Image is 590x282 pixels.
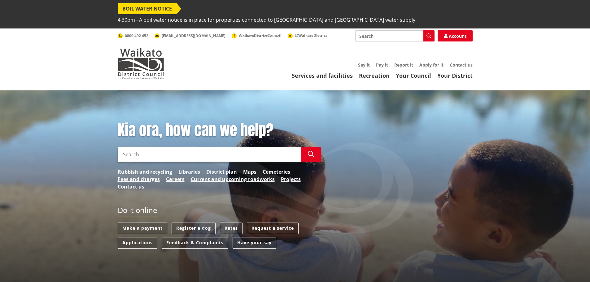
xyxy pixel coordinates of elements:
[358,62,370,68] a: Say it
[220,223,243,234] a: Rates
[162,237,228,249] a: Feedback & Complaints
[118,14,417,25] span: 4.30pm - A boil water notice is in place for properties connected to [GEOGRAPHIC_DATA] and [GEOGR...
[178,168,200,176] a: Libraries
[263,168,290,176] a: Cemeteries
[118,48,164,79] img: Waikato District Council - Te Kaunihera aa Takiwaa o Waikato
[118,176,160,183] a: Fees and charges
[162,33,225,38] span: [EMAIL_ADDRESS][DOMAIN_NAME]
[437,72,473,79] a: Your District
[155,33,225,38] a: [EMAIL_ADDRESS][DOMAIN_NAME]
[396,72,431,79] a: Your Council
[118,147,301,162] input: Search input
[394,62,413,68] a: Report it
[118,223,167,234] a: Make a payment
[118,121,321,139] h1: Kia ora, how can we help?
[118,183,144,190] a: Contact us
[281,176,301,183] a: Projects
[118,33,148,38] a: 0800 492 452
[118,206,157,217] h2: Do it online
[118,3,177,14] span: BOIL WATER NOTICE
[450,62,473,68] a: Contact us
[118,237,157,249] a: Applications
[292,72,353,79] a: Services and facilities
[239,33,282,38] span: WaikatoDistrictCouncil
[419,62,444,68] a: Apply for it
[438,30,473,41] a: Account
[191,176,275,183] a: Current and upcoming roadworks
[166,176,185,183] a: Careers
[243,168,256,176] a: Maps
[233,237,276,249] a: Have your say
[118,168,172,176] a: Rubbish and recycling
[232,33,282,38] a: WaikatoDistrictCouncil
[359,72,390,79] a: Recreation
[376,62,388,68] a: Pay it
[247,223,299,234] a: Request a service
[288,33,327,38] a: @WaikatoDistrict
[125,33,148,38] span: 0800 492 452
[206,168,237,176] a: District plan
[295,33,327,38] span: @WaikatoDistrict
[172,223,216,234] a: Register a dog
[355,30,435,41] input: Search input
